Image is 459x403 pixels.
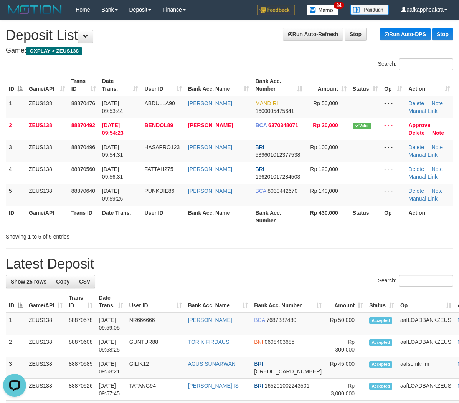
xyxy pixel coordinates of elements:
[254,361,263,367] span: BRI
[350,5,389,15] img: panduan.png
[6,230,185,240] div: Showing 1 to 5 of 5 entries
[26,184,68,206] td: ZEUS138
[313,100,338,106] span: Rp 50,000
[71,144,95,150] span: 88870496
[381,206,405,227] th: Op
[96,291,126,313] th: Date Trans.: activate to sort column ascending
[102,100,123,114] span: [DATE] 09:53:44
[325,291,366,313] th: Amount: activate to sort column ascending
[408,174,438,180] a: Manual Link
[96,313,126,335] td: [DATE] 09:59:05
[397,379,454,401] td: aafLOADBANKZEUS
[255,152,300,158] span: Copy 539601012377538 to clipboard
[144,144,180,150] span: HASAPRO123
[26,74,68,96] th: Game/API: activate to sort column ascending
[369,383,392,390] span: Accepted
[366,291,397,313] th: Status: activate to sort column ascending
[26,47,82,55] span: OXPLAY > ZEUS138
[305,74,350,96] th: Amount: activate to sort column ascending
[408,130,424,136] a: Delete
[252,206,305,227] th: Bank Acc. Number
[397,335,454,357] td: aafLOADBANKZEUS
[254,368,322,375] span: Copy 106301013839506 to clipboard
[144,100,175,106] span: ABDULLA90
[408,166,424,172] a: Delete
[397,313,454,335] td: aafLOADBANKZEUS
[141,74,185,96] th: User ID: activate to sort column ascending
[251,291,325,313] th: Bank Acc. Number: activate to sort column ascending
[188,100,232,106] a: [PERSON_NAME]
[126,379,185,401] td: TATANG94
[126,291,185,313] th: User ID: activate to sort column ascending
[66,379,96,401] td: 88870526
[6,74,26,96] th: ID: activate to sort column descending
[408,188,424,194] a: Delete
[381,162,405,184] td: - - -
[408,100,424,106] a: Delete
[255,144,264,150] span: BRI
[431,100,443,106] a: Note
[71,166,95,172] span: 88870560
[325,335,366,357] td: Rp 300,000
[431,188,443,194] a: Note
[144,122,173,128] span: BENDOL89
[310,188,338,194] span: Rp 140,000
[408,108,438,114] a: Manual Link
[26,118,68,140] td: ZEUS138
[56,279,69,285] span: Copy
[267,188,297,194] span: Copy 8030442670 to clipboard
[254,383,263,389] span: BRI
[126,335,185,357] td: GUNTUR88
[102,188,123,202] span: [DATE] 09:59:26
[381,96,405,118] td: - - -
[66,335,96,357] td: 88870608
[6,357,26,379] td: 3
[268,122,298,128] span: Copy 6370348071 to clipboard
[96,357,126,379] td: [DATE] 09:58:21
[188,383,239,389] a: [PERSON_NAME] IS
[310,144,338,150] span: Rp 100,000
[188,166,232,172] a: [PERSON_NAME]
[381,184,405,206] td: - - -
[381,118,405,140] td: - - -
[381,140,405,162] td: - - -
[353,123,371,129] span: Valid transaction
[141,206,185,227] th: User ID
[283,28,343,41] a: Run Auto-Refresh
[71,122,95,128] span: 88870492
[369,317,392,324] span: Accepted
[68,206,99,227] th: Trans ID
[102,166,123,180] span: [DATE] 09:56:31
[96,335,126,357] td: [DATE] 09:58:25
[310,166,338,172] span: Rp 120,000
[71,188,95,194] span: 88870640
[68,74,99,96] th: Trans ID: activate to sort column ascending
[369,339,392,346] span: Accepted
[408,152,438,158] a: Manual Link
[325,313,366,335] td: Rp 50,000
[6,291,26,313] th: ID: activate to sort column descending
[185,206,252,227] th: Bank Acc. Name
[255,174,300,180] span: Copy 166201017284503 to clipboard
[71,100,95,106] span: 88870476
[255,122,267,128] span: BCA
[405,74,453,96] th: Action: activate to sort column ascending
[345,28,367,41] a: Stop
[74,275,95,288] a: CSV
[381,74,405,96] th: Op: activate to sort column ascending
[26,162,68,184] td: ZEUS138
[26,313,66,335] td: ZEUS138
[255,100,278,106] span: MANDIRI
[66,313,96,335] td: 88870578
[6,335,26,357] td: 2
[26,379,66,401] td: ZEUS138
[66,291,96,313] th: Trans ID: activate to sort column ascending
[432,28,453,40] a: Stop
[350,206,381,227] th: Status
[26,335,66,357] td: ZEUS138
[99,206,142,227] th: Date Trans.
[26,96,68,118] td: ZEUS138
[126,357,185,379] td: GILIK12
[188,188,232,194] a: [PERSON_NAME]
[350,74,381,96] th: Status: activate to sort column ascending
